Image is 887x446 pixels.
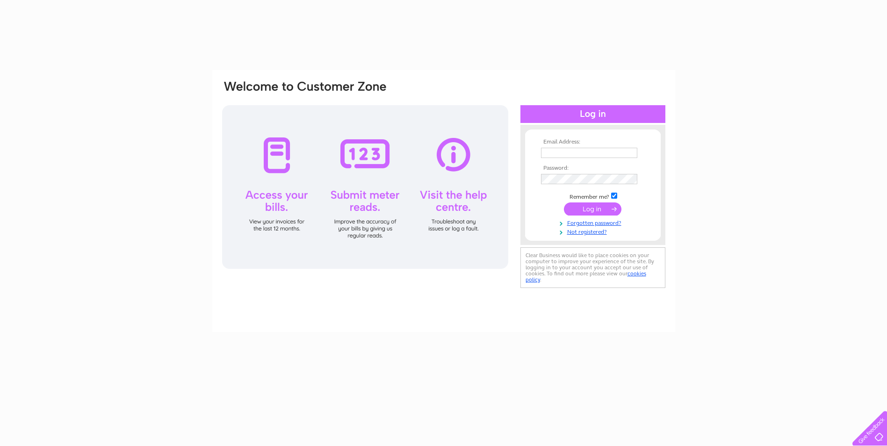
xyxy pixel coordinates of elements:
[539,191,647,201] td: Remember me?
[526,270,646,283] a: cookies policy
[520,247,665,288] div: Clear Business would like to place cookies on your computer to improve your experience of the sit...
[564,202,621,216] input: Submit
[539,139,647,145] th: Email Address:
[541,218,647,227] a: Forgotten password?
[539,165,647,172] th: Password:
[541,227,647,236] a: Not registered?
